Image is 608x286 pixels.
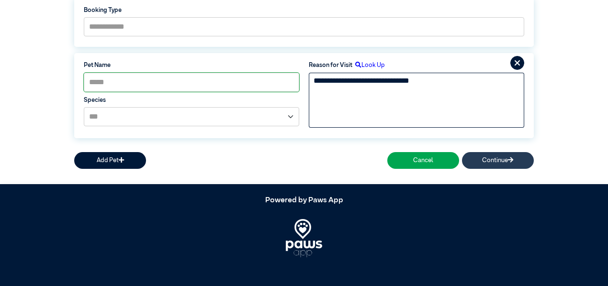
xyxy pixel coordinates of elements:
[309,61,352,70] label: Reason for Visit
[286,219,323,257] img: PawsApp
[84,61,299,70] label: Pet Name
[387,152,459,169] button: Cancel
[352,61,385,70] label: Look Up
[462,152,534,169] button: Continue
[84,6,524,15] label: Booking Type
[84,96,299,105] label: Species
[74,152,146,169] button: Add Pet
[74,196,534,205] h5: Powered by Paws App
